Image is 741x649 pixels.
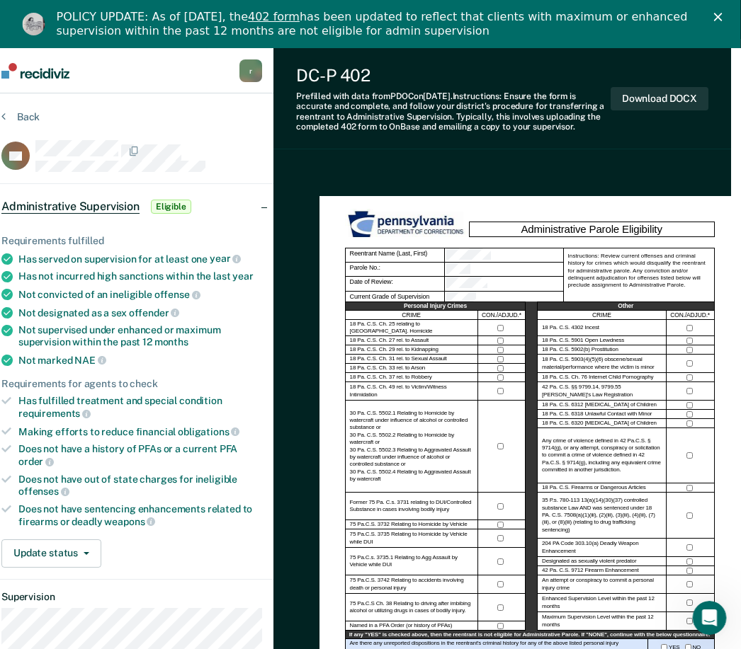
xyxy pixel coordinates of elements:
label: Enhanced Supervision Level within the past 12 months [543,595,662,610]
label: 18 Pa. C.S. 6320 [MEDICAL_DATA] of Children [543,420,657,427]
label: 18 Pa. C.S. 6318 Unlawful Contact with Minor [543,410,652,418]
div: Does not have a history of PFAs or a current PFA order [19,443,263,467]
div: Administrative Parole Eligibility [470,222,715,237]
div: Date of Review: [446,277,564,291]
div: If any "YES" is checked above, then the reentrant is not eligible for Administrative Parole. If "... [346,631,715,639]
span: offense [155,289,201,300]
span: NAE [75,355,106,366]
div: Parole No.: [446,263,564,277]
dt: Supervision [2,591,263,603]
label: 75 Pa.C.S. 3735 Relating to Homicide by Vehicle while DUI [351,531,474,546]
label: Named in a PFA Order (or history of PFAs) [351,622,453,629]
button: Update status [2,539,102,568]
label: 18 Pa. C.S. Ch. 37 rel. to Robbery [351,374,433,381]
div: Reentrant Name (Last, First) [346,248,446,263]
div: POLICY UPDATE: As of [DATE], the has been updated to reflect that clients with maximum or enhance... [57,10,696,38]
div: CRIME [346,311,479,320]
label: 75 Pa.C.s. 3735.1 Relating to Agg Assault by Vehicle while DUI [351,554,474,569]
label: 42 Pa. C.S. 9712 Firearm Enhancement [543,567,640,574]
label: 75 Pa.C.S. 3742 Relating to accidents involving death or personal injury [351,577,474,592]
img: Recidiviz [2,63,70,79]
label: 18 Pa. C.S. Ch. 29 rel. to Kidnapping [351,346,439,353]
div: Other [538,301,715,311]
div: Does not have out of state charges for ineligible [19,473,263,498]
span: requirements [19,408,91,419]
label: An attempt or conspiracy to commit a personal injury crime [543,577,662,592]
label: 18 Pa. C.S. 5901 Open Lewdness [543,337,625,344]
label: 35 P.s. 780-113 13(a)(14)(30)(37) controlled substance Law AND was sentenced under 18 PA. C.S. 75... [543,497,662,534]
label: 18 Pa. C.S. Ch. 31 rel. to Sexual Assault [351,355,448,362]
div: Current Grade of Supervision [346,292,446,306]
label: 18 Pa. C.S. 4302 Incest [543,324,600,331]
img: Profile image for Kim [23,13,45,35]
div: Instructions: Review current offenses and criminal history for crimes which would disqualify the ... [564,248,715,306]
label: 18 Pa. C.S. Ch. 25 relating to [GEOGRAPHIC_DATA]. Homicide [351,321,474,335]
label: Designated as sexually violent predator [543,558,637,565]
span: year [233,270,254,282]
label: 75 Pa.C.S Ch. 38 Relating to driving after imbibing alcohol or utilizing drugs in cases of bodily... [351,600,474,615]
div: Making efforts to reduce financial [19,425,263,438]
div: Date of Review: [346,277,446,291]
label: Any crime of violence defined in 42 Pa.C.S. § 9714(g), or any attempt, conspiracy or solicitation... [543,437,662,474]
label: 18 Pa. C.S. 5903(4)(5)(6) obscene/sexual material/performance where the victim is minor [543,356,662,371]
label: Maximum Supervision Level within the past 12 months [543,614,662,628]
span: Administrative Supervision [2,200,140,214]
label: Former 75 Pa. C.s. 3731 relating to DUI/Controlled Substance in cases involving bodily injury [351,499,474,514]
div: Close [714,13,728,21]
label: 18 Pa. C.S. Ch. 76 Internet Child Pornography [543,374,654,381]
div: Requirements for agents to check [2,378,263,390]
div: Has fulfilled treatment and special condition [19,395,263,419]
div: Parole No.: [346,263,446,277]
img: PDOC Logo [346,209,470,240]
div: Not designated as a sex [19,306,263,319]
label: 204 PA Code 303.10(a) Deadly Weapon Enhancement [543,540,662,555]
label: 42 Pa. C.S. §§ 9799.14, 9799.55 [PERSON_NAME]’s Law Registration [543,384,662,398]
div: CON./ADJUD.* [479,311,527,320]
label: 18 Pa. C.S. 6312 [MEDICAL_DATA] of Children [543,401,657,408]
div: Personal Injury Crimes [346,301,527,311]
div: Not supervised under enhanced or maximum supervision within the past 12 [19,324,263,348]
span: obligations [179,426,240,437]
label: 30 Pa. C.S. 5502.1 Relating to Homicide by watercraft under influence of alcohol or controlled su... [351,410,474,483]
div: Reentrant Name (Last, First) [446,248,564,263]
iframe: Intercom live chat [693,601,727,635]
button: Download DOCX [611,87,709,110]
div: Not convicted of an ineligible [19,288,263,301]
span: year [210,253,242,264]
div: CRIME [538,311,667,320]
label: 18 Pa. C.S. Ch. 27 rel. to Assault [351,337,430,344]
span: Eligible [152,200,192,214]
div: Has not incurred high sanctions within the last [19,270,263,282]
div: Requirements fulfilled [2,235,263,247]
label: 18 Pa. C.S. Ch. 49 rel. to Victim/Witness Intimidation [351,384,474,398]
label: 75 Pa.C.S. 3732 Relating to Homicide by Vehicle [351,521,468,528]
label: 18 Pa. C.S. Ch. 33 rel. to Arson [351,364,426,372]
div: DC-P 402 [297,65,611,86]
div: CON./ADJUD.* [667,311,715,320]
div: Current Grade of Supervision [446,292,564,306]
label: 18 Pa. C.S. 5902(b) Prostitution [543,346,619,353]
a: 402 form [249,10,300,23]
span: offenses [19,486,70,497]
div: Has served on supervision for at least one [19,253,263,265]
button: r [240,59,263,82]
div: Not marked [19,354,263,367]
span: offender [130,307,181,318]
div: Does not have sentencing enhancements related to firearms or deadly [19,503,263,527]
label: 18 Pa. C.S. Firearms or Dangerous Articles [543,484,647,491]
div: Prefilled with data from PDOC on [DATE] . Instructions: Ensure the form is accurate and complete,... [297,91,611,132]
span: weapons [105,516,156,527]
span: months [155,336,189,348]
button: Back [2,110,40,123]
